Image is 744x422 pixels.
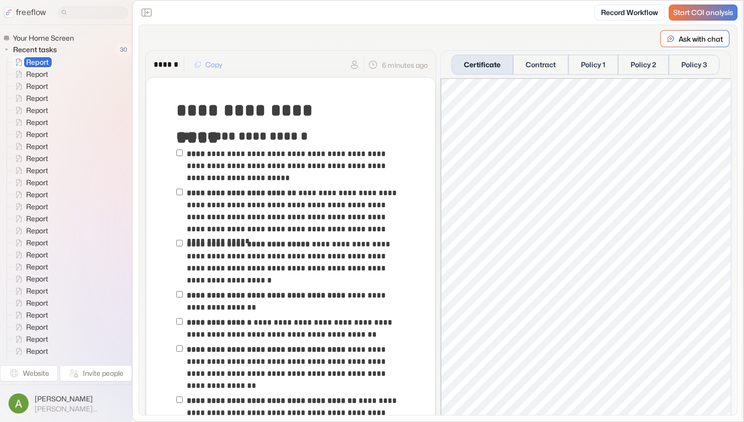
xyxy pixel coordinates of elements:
[7,177,52,189] a: Report
[24,166,51,176] span: Report
[441,78,731,417] iframe: Certificate
[35,394,123,404] span: [PERSON_NAME]
[7,237,52,249] a: Report
[24,286,51,296] span: Report
[24,178,51,188] span: Report
[24,57,52,67] span: Report
[7,285,52,297] a: Report
[6,391,126,416] button: [PERSON_NAME][PERSON_NAME][EMAIL_ADDRESS]
[24,262,51,272] span: Report
[594,5,665,21] a: Record Workflow
[618,55,669,75] button: Policy 2
[115,43,132,56] span: 30
[7,261,52,273] a: Report
[7,153,52,165] a: Report
[24,154,51,164] span: Report
[24,346,51,356] span: Report
[24,142,51,152] span: Report
[7,333,52,345] a: Report
[24,250,51,260] span: Report
[513,55,568,75] button: Contract
[7,165,52,177] a: Report
[7,189,52,201] a: Report
[3,33,78,43] a: Your Home Screen
[24,93,51,103] span: Report
[7,357,52,369] a: Report
[24,310,51,320] span: Report
[11,45,60,55] span: Recent tasks
[7,56,53,68] a: Report
[7,213,52,225] a: Report
[24,274,51,284] span: Report
[24,238,51,248] span: Report
[24,322,51,332] span: Report
[24,190,51,200] span: Report
[24,129,51,139] span: Report
[11,33,77,43] span: Your Home Screen
[7,225,52,237] a: Report
[24,214,51,224] span: Report
[24,69,51,79] span: Report
[9,393,29,413] img: profile
[382,60,428,70] p: 6 minutes ago
[7,309,52,321] a: Report
[7,92,52,104] a: Report
[24,334,51,344] span: Report
[7,104,52,116] a: Report
[7,297,52,309] a: Report
[24,298,51,308] span: Report
[7,321,52,333] a: Report
[7,68,52,80] a: Report
[188,57,228,73] button: Copy
[7,80,52,92] a: Report
[669,5,737,21] a: Start COI analysis
[24,226,51,236] span: Report
[679,34,723,44] p: Ask with chat
[7,128,52,140] a: Report
[669,55,719,75] button: Policy 3
[7,273,52,285] a: Report
[16,7,46,19] p: freeflow
[7,345,52,357] a: Report
[7,249,52,261] a: Report
[673,9,733,17] span: Start COI analysis
[7,140,52,153] a: Report
[24,358,51,368] span: Report
[568,55,618,75] button: Policy 1
[3,44,61,56] button: Recent tasks
[24,117,51,127] span: Report
[4,7,46,19] a: freeflow
[7,201,52,213] a: Report
[24,202,51,212] span: Report
[451,55,513,75] button: Certificate
[139,5,155,21] button: Close the sidebar
[7,116,52,128] a: Report
[35,404,123,413] span: [PERSON_NAME][EMAIL_ADDRESS]
[60,365,132,381] button: Invite people
[24,105,51,115] span: Report
[24,81,51,91] span: Report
